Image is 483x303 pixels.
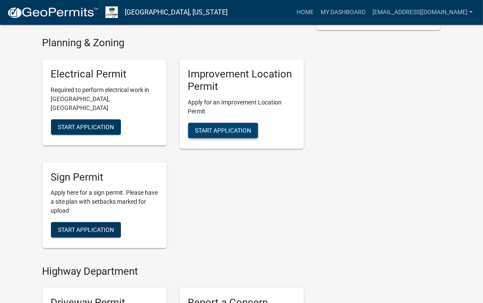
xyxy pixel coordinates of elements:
[51,188,158,215] p: Apply here for a sign permit. Please have a site plan with setbacks marked for upload
[58,226,114,233] span: Start Application
[51,68,158,80] h5: Electrical Permit
[42,265,304,278] h4: Highway Department
[293,4,317,21] a: Home
[51,86,158,113] p: Required to perform electrical work in [GEOGRAPHIC_DATA], [GEOGRAPHIC_DATA]
[125,5,228,20] a: [GEOGRAPHIC_DATA], [US_STATE]
[51,222,121,238] button: Start Application
[42,37,304,49] h4: Planning & Zoning
[105,6,118,18] img: Morgan County, Indiana
[51,119,121,135] button: Start Application
[188,123,258,138] button: Start Application
[188,98,295,116] p: Apply for an Improvement Location Permit
[317,4,369,21] a: My Dashboard
[51,171,158,184] h5: Sign Permit
[58,123,114,130] span: Start Application
[188,68,295,93] h5: Improvement Location Permit
[369,4,476,21] a: [EMAIL_ADDRESS][DOMAIN_NAME]
[195,127,251,134] span: Start Application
